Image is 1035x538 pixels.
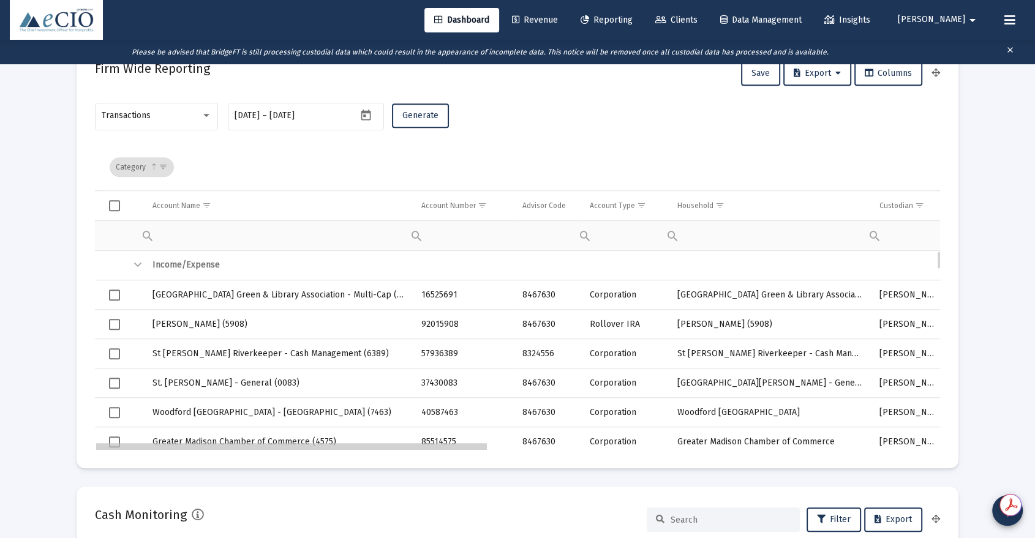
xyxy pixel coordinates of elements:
[513,339,581,368] td: 8324556
[110,157,174,177] div: Category
[581,280,669,310] td: Corporation
[357,106,375,124] button: Open calendar
[102,110,151,121] span: Transactions
[502,8,568,32] a: Revenue
[421,201,476,211] div: Account Number
[522,201,565,211] div: Advisor Code
[671,515,791,525] input: Search
[95,144,940,450] div: Data grid
[109,200,120,211] div: Select all
[144,339,413,368] td: St [PERSON_NAME] Riverkeeper - Cash Management (6389)
[581,427,669,457] td: Corporation
[144,191,413,220] td: Column Account Name
[413,398,513,427] td: 40587463
[655,15,698,25] span: Clients
[854,61,922,86] button: Columns
[751,68,770,78] span: Save
[815,8,880,32] a: Insights
[95,59,210,78] h2: Firm Wide Reporting
[413,220,513,250] td: Filter cell
[871,191,946,220] td: Column Custodian
[824,15,870,25] span: Insights
[677,201,713,211] div: Household
[262,111,267,121] span: –
[871,280,946,310] td: [PERSON_NAME]
[783,61,851,86] button: Export
[965,8,980,32] mat-icon: arrow_drop_down
[817,514,851,525] span: Filter
[144,280,413,310] td: [GEOGRAPHIC_DATA] Green & Library Association - Multi-Cap (5691)
[581,191,669,220] td: Column Account Type
[110,144,931,190] div: Data grid toolbar
[144,368,413,398] td: St. [PERSON_NAME] - General (0083)
[581,220,669,250] td: Filter cell
[413,368,513,398] td: 37430083
[871,368,946,398] td: [PERSON_NAME]
[95,505,187,525] h2: Cash Monitoring
[478,201,487,210] span: Show filter options for column 'Account Number'
[669,368,871,398] td: [GEOGRAPHIC_DATA][PERSON_NAME] - General Endowment
[132,48,829,56] i: Please be advised that BridgeFT is still processing custodial data which could result in the appe...
[715,201,724,210] span: Show filter options for column 'Household'
[512,15,558,25] span: Revenue
[915,201,924,210] span: Show filter options for column 'Custodian'
[434,15,489,25] span: Dashboard
[109,407,120,418] div: Select row
[883,7,995,32] button: [PERSON_NAME]
[581,339,669,368] td: Corporation
[871,427,946,457] td: [PERSON_NAME]
[669,280,871,310] td: [GEOGRAPHIC_DATA] Green & Library Association
[669,339,871,368] td: St [PERSON_NAME] Riverkeeper - Cash Management (6389)
[424,8,499,32] a: Dashboard
[392,103,449,128] button: Generate
[898,15,965,25] span: [PERSON_NAME]
[669,310,871,339] td: [PERSON_NAME] (5908)
[669,398,871,427] td: Woodford [GEOGRAPHIC_DATA]
[741,61,780,86] button: Save
[202,201,211,210] span: Show filter options for column 'Account Name'
[581,15,633,25] span: Reporting
[144,398,413,427] td: Woodford [GEOGRAPHIC_DATA] - [GEOGRAPHIC_DATA] (7463)
[109,319,120,330] div: Select row
[413,310,513,339] td: 92015908
[413,339,513,368] td: 57936389
[144,310,413,339] td: [PERSON_NAME] (5908)
[109,436,120,447] div: Select row
[879,201,913,211] div: Custodian
[513,310,581,339] td: 8467630
[152,201,200,211] div: Account Name
[720,15,802,25] span: Data Management
[413,280,513,310] td: 16525691
[571,8,642,32] a: Reporting
[871,220,946,250] td: Filter cell
[513,280,581,310] td: 8467630
[871,339,946,368] td: [PERSON_NAME]
[159,162,168,171] span: Show filter options for column 'undefined'
[413,427,513,457] td: 85514575
[144,427,413,457] td: Greater Madison Chamber of Commerce (4575)
[875,514,912,525] span: Export
[871,310,946,339] td: [PERSON_NAME]
[645,8,707,32] a: Clients
[513,191,581,220] td: Column Advisor Code
[581,368,669,398] td: Corporation
[109,378,120,389] div: Select row
[794,68,841,78] span: Export
[269,111,328,121] input: End date
[581,398,669,427] td: Corporation
[871,398,946,427] td: [PERSON_NAME]
[513,427,581,457] td: 8467630
[590,201,635,211] div: Account Type
[807,507,861,532] button: Filter
[637,201,646,210] span: Show filter options for column 'Account Type'
[513,368,581,398] td: 8467630
[126,251,144,280] td: Collapse
[710,8,811,32] a: Data Management
[1006,43,1015,61] mat-icon: clear
[235,111,260,121] input: Start date
[109,290,120,301] div: Select row
[109,348,120,359] div: Select row
[413,191,513,220] td: Column Account Number
[669,191,871,220] td: Column Household
[402,110,438,121] span: Generate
